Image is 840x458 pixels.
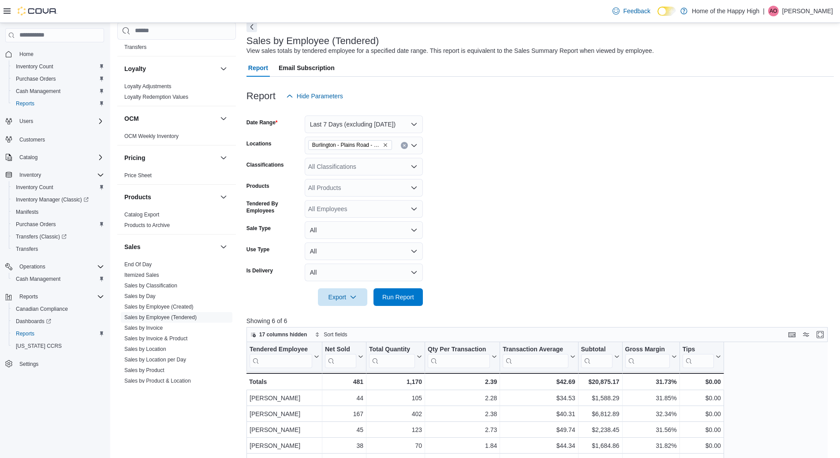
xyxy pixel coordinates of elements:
button: All [305,221,423,239]
a: Sales by Product & Location [124,378,191,384]
div: 32.34% [625,409,676,419]
span: Transfers (Classic) [12,231,104,242]
div: 31.56% [625,424,676,435]
div: Products [117,209,236,234]
button: Reports [9,328,108,340]
a: Inventory Manager (Classic) [9,194,108,206]
h3: Pricing [124,153,145,162]
button: Operations [2,261,108,273]
span: Manifests [12,207,104,217]
span: Reports [12,98,104,109]
button: Hide Parameters [283,87,347,105]
p: [PERSON_NAME] [782,6,833,16]
button: Open list of options [411,142,418,149]
span: Sales by Classification [124,282,177,289]
a: Sales by Employee (Created) [124,304,194,310]
button: Qty Per Transaction [428,346,497,368]
a: Inventory Count [12,61,57,72]
nav: Complex example [5,44,104,393]
span: Sales by Product [124,367,164,374]
div: $42.69 [503,376,575,387]
div: Sales [117,259,236,411]
span: Purchase Orders [16,221,56,228]
span: AO [769,6,777,16]
span: Catalog [19,154,37,161]
button: Tips [683,346,721,368]
span: Hide Parameters [297,92,343,101]
button: Remove Burlington - Plains Road - Friendly Stranger from selection in this group [383,142,388,148]
button: Transfers [9,243,108,255]
button: Catalog [16,152,41,163]
span: [US_STATE] CCRS [16,343,62,350]
button: All [305,242,423,260]
span: Reports [12,328,104,339]
span: 17 columns hidden [259,331,307,338]
input: Dark Mode [657,7,676,16]
div: Alex Omiotek [768,6,779,16]
h3: Sales [124,242,141,251]
a: Transfers [12,244,41,254]
button: Reports [9,97,108,110]
a: Inventory Manager (Classic) [12,194,92,205]
button: Operations [16,261,49,272]
div: 167 [325,409,363,419]
div: $0.00 [683,376,721,387]
div: [PERSON_NAME] [250,393,319,403]
button: 17 columns hidden [247,329,311,340]
div: [PERSON_NAME] [250,409,319,419]
span: Inventory Count [16,63,53,70]
div: Total Quantity [369,346,415,368]
span: Feedback [623,7,650,15]
span: Email Subscription [279,59,335,77]
a: Price Sheet [124,172,152,179]
span: Cash Management [16,88,60,95]
span: Inventory Manager (Classic) [12,194,104,205]
button: Inventory [16,170,45,180]
h3: Products [124,193,151,201]
a: Purchase Orders [12,219,60,230]
button: Pricing [218,153,229,163]
button: Open list of options [411,205,418,212]
button: Users [2,115,108,127]
span: Sales by Location [124,346,166,353]
div: 70 [369,440,422,451]
span: Manifests [16,209,38,216]
button: Purchase Orders [9,218,108,231]
span: Inventory Manager (Classic) [16,196,89,203]
button: Settings [2,357,108,370]
span: Purchase Orders [12,219,104,230]
a: Sales by Location per Day [124,357,186,363]
span: Products to Archive [124,222,170,229]
div: 2.39 [428,376,497,387]
button: Pricing [124,153,217,162]
span: Customers [16,134,104,145]
span: Sales by Product & Location [124,377,191,384]
div: $0.00 [683,424,721,435]
div: $40.31 [503,409,575,419]
div: Totals [249,376,319,387]
span: Washington CCRS [12,341,104,351]
span: Reports [19,293,38,300]
span: Sales by Invoice & Product [124,335,187,342]
div: $2,238.45 [581,424,619,435]
span: Loyalty Redemption Values [124,93,188,101]
div: 402 [369,409,422,419]
div: 31.82% [625,440,676,451]
div: Transaction Average [503,346,568,368]
div: $0.00 [683,409,721,419]
button: Manifests [9,206,108,218]
span: Loyalty Adjustments [124,83,172,90]
button: Subtotal [581,346,619,368]
div: 44 [325,393,363,403]
button: Cash Management [9,273,108,285]
span: Dashboards [16,318,51,325]
button: Display options [801,329,811,340]
button: Clear input [401,142,408,149]
div: OCM [117,131,236,145]
a: Cash Management [12,274,64,284]
button: Loyalty [218,63,229,74]
div: 105 [369,393,422,403]
a: Dashboards [12,316,55,327]
span: Inventory Count [12,182,104,193]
